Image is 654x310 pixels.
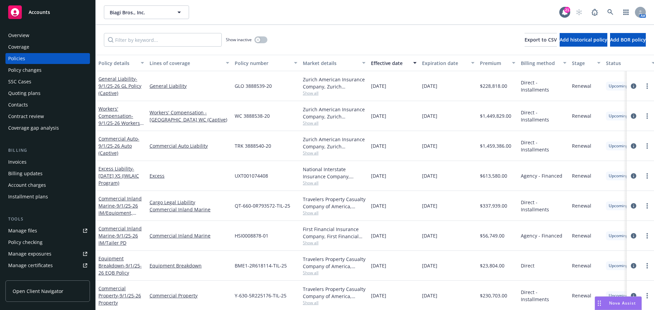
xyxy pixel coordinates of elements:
a: more [643,262,651,270]
span: [DATE] [422,292,437,299]
span: Renewal [572,232,591,239]
span: [DATE] [371,292,386,299]
div: Status [606,60,648,67]
span: Direct - Installments [521,199,566,213]
div: Policies [8,53,25,64]
span: Export to CSV [525,36,557,43]
a: Manage files [5,225,90,236]
div: Lines of coverage [150,60,222,67]
span: $23,804.00 [480,262,504,269]
div: Premium [480,60,508,67]
span: Renewal [572,112,591,119]
a: circleInformation [629,172,638,180]
span: Renewal [572,292,591,299]
div: First Financial Insurance Company, First Financial Insurance Company, RT Specialty Insurance Serv... [303,226,365,240]
div: Billing [5,147,90,154]
div: Policy changes [8,65,42,76]
a: Workers' Compensation - [GEOGRAPHIC_DATA] WC (Captive) [150,109,229,123]
div: Zurich American Insurance Company, Zurich Insurance Group, Artex risk [303,76,365,90]
div: Invoices [8,157,27,167]
span: Upcoming [609,293,628,299]
a: more [643,232,651,240]
a: Policy checking [5,237,90,248]
span: Upcoming [609,113,628,119]
a: Account charges [5,180,90,191]
div: Manage certificates [8,260,53,271]
span: Upcoming [609,263,628,269]
a: Installment plans [5,191,90,202]
a: Commercial Inland Marine [150,232,229,239]
span: UXT001074408 [235,172,268,179]
span: Show all [303,90,365,96]
div: Zurich American Insurance Company, Zurich Insurance Group, Artex risk [303,136,365,150]
span: - 9/1/25-26 IM/Equipment, WLL, MTC, Railroad [98,202,142,223]
span: - [DATE] XS (IWLAIC Program) [98,165,139,186]
a: Search [604,5,617,19]
button: Lines of coverage [147,55,232,71]
a: Commercial Inland Marine [98,225,142,246]
span: [DATE] [422,112,437,119]
div: Account charges [8,180,46,191]
a: circleInformation [629,82,638,90]
span: Direct - Installments [521,289,566,303]
a: more [643,82,651,90]
span: [DATE] [422,82,437,89]
div: Expiration date [422,60,467,67]
a: Commercial Property [150,292,229,299]
span: Upcoming [609,233,628,239]
a: Policy changes [5,65,90,76]
a: Overview [5,30,90,41]
a: circleInformation [629,262,638,270]
span: Manage exposures [5,248,90,259]
span: $337,939.00 [480,202,507,209]
span: Show all [303,120,365,126]
a: Switch app [619,5,633,19]
input: Filter by keyword... [104,33,222,47]
div: Travelers Property Casualty Company of America, Travelers Insurance [303,285,365,300]
a: circleInformation [629,202,638,210]
div: Zurich American Insurance Company, Zurich Insurance Group, Artex risk [303,106,365,120]
span: [DATE] [371,232,386,239]
span: Show inactive [226,37,252,43]
span: $1,449,829.00 [480,112,511,119]
button: Expiration date [419,55,477,71]
a: Start snowing [572,5,586,19]
a: Coverage [5,42,90,52]
a: Workers' Compensation [98,105,140,133]
button: Export to CSV [525,33,557,47]
span: - 9/1/25-26 Workers Comp (Captive) [98,113,144,133]
span: Accounts [29,10,50,15]
span: GLO 3888539-20 [235,82,272,89]
span: Renewal [572,82,591,89]
button: Add BOR policy [610,33,646,47]
span: WC 3888538-20 [235,112,270,119]
a: General Liability [98,76,141,96]
a: circleInformation [629,112,638,120]
span: Y-630-5R225176-TIL-25 [235,292,286,299]
a: Manage claims [5,272,90,282]
a: Invoices [5,157,90,167]
span: [DATE] [371,262,386,269]
a: Accounts [5,3,90,22]
span: Show all [303,270,365,276]
span: [DATE] [422,172,437,179]
a: Commercial Property [98,285,141,306]
span: Renewal [572,262,591,269]
div: Contract review [8,111,44,122]
span: TRK 3888540-20 [235,142,271,149]
span: Upcoming [609,143,628,149]
div: Billing updates [8,168,43,179]
a: Equipment Breakdown [98,255,142,276]
span: Renewal [572,172,591,179]
div: Travelers Property Casualty Company of America, Travelers Insurance [303,196,365,210]
div: National Interstate Insurance Company, National Interstate Insurance, Artex risk [303,166,365,180]
a: more [643,142,651,150]
button: Billing method [518,55,569,71]
span: Show all [303,210,365,216]
a: circleInformation [629,232,638,240]
span: $230,703.00 [480,292,507,299]
span: $1,459,386.00 [480,142,511,149]
div: Billing method [521,60,559,67]
button: Biagi Bros., Inc. [104,5,189,19]
div: Tools [5,216,90,223]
